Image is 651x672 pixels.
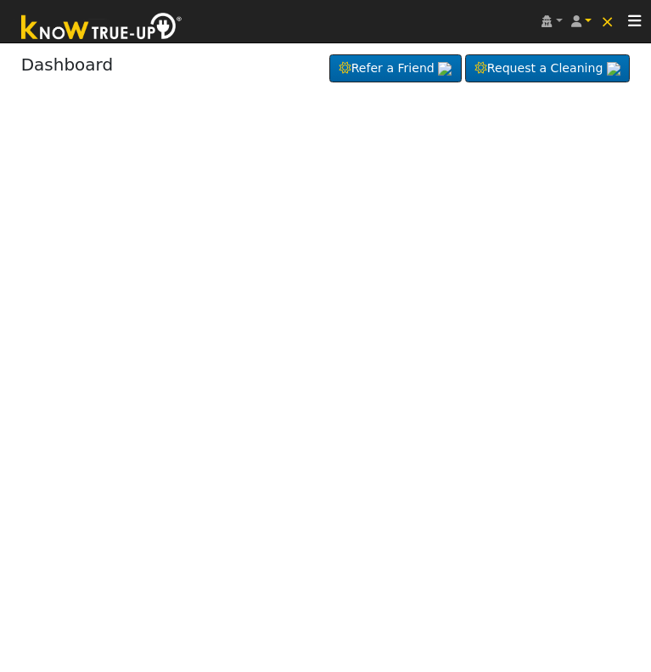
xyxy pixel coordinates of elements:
[465,54,630,83] a: Request a Cleaning
[438,62,452,76] img: retrieve
[600,11,615,31] span: ×
[21,54,114,75] a: Dashboard
[13,9,191,48] img: Know True-Up
[619,9,651,33] button: Toggle navigation
[607,62,620,76] img: retrieve
[329,54,462,83] a: Refer a Friend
